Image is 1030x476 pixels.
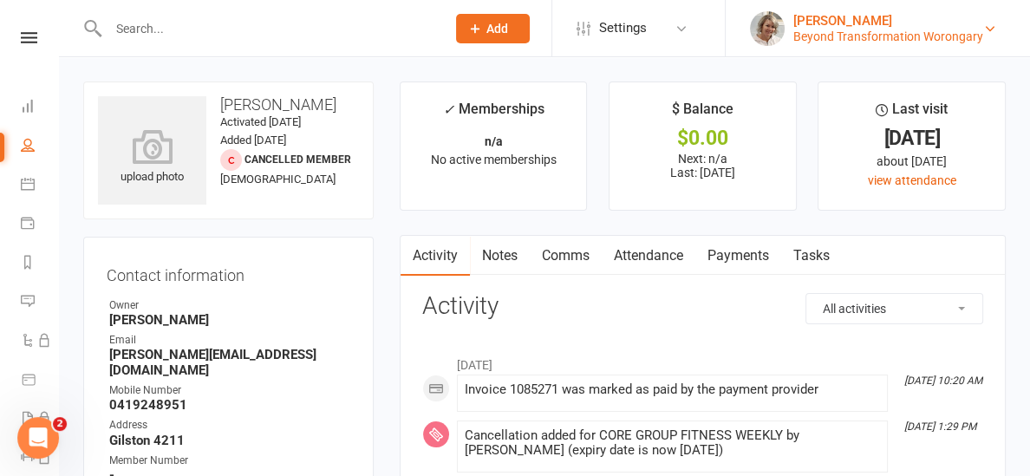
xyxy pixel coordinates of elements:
[443,98,544,130] div: Memberships
[530,236,602,276] a: Comms
[220,173,336,186] span: [DEMOGRAPHIC_DATA]
[422,347,983,375] li: [DATE]
[109,433,350,448] strong: Gilston 4211
[220,115,301,128] time: Activated [DATE]
[244,153,351,166] span: Cancelled member
[109,297,350,314] div: Owner
[834,129,989,147] div: [DATE]
[750,11,785,46] img: thumb_image1597172689.png
[422,293,983,320] h3: Activity
[599,9,647,48] span: Settings
[793,29,983,44] div: Beyond Transformation Worongary
[602,236,695,276] a: Attendance
[834,152,989,171] div: about [DATE]
[625,129,780,147] div: $0.00
[21,362,60,401] a: Product Sales
[876,98,948,129] div: Last visit
[21,205,60,245] a: Payments
[220,134,286,147] time: Added [DATE]
[485,134,503,148] strong: n/a
[109,417,350,434] div: Address
[17,417,59,459] iframe: Intercom live chat
[625,152,780,179] p: Next: n/a Last: [DATE]
[904,421,976,433] i: [DATE] 1:29 PM
[109,382,350,399] div: Mobile Number
[98,96,359,114] h3: [PERSON_NAME]
[109,347,350,378] strong: [PERSON_NAME][EMAIL_ADDRESS][DOMAIN_NAME]
[470,236,530,276] a: Notes
[486,22,508,36] span: Add
[781,236,842,276] a: Tasks
[98,129,206,186] div: upload photo
[109,312,350,328] strong: [PERSON_NAME]
[465,428,880,458] div: Cancellation added for CORE GROUP FITNESS WEEKLY by [PERSON_NAME] (expiry date is now [DATE])
[21,245,60,284] a: Reports
[109,453,350,469] div: Member Number
[868,173,956,187] a: view attendance
[431,153,557,166] span: No active memberships
[103,16,434,41] input: Search...
[672,98,733,129] div: $ Balance
[465,382,880,397] div: Invoice 1085271 was marked as paid by the payment provider
[107,260,350,284] h3: Contact information
[109,397,350,413] strong: 0419248951
[109,332,350,349] div: Email
[456,14,530,43] button: Add
[21,127,60,166] a: People
[401,236,470,276] a: Activity
[53,417,67,431] span: 2
[443,101,454,118] i: ✓
[793,13,983,29] div: [PERSON_NAME]
[904,375,982,387] i: [DATE] 10:20 AM
[695,236,781,276] a: Payments
[21,88,60,127] a: Dashboard
[21,166,60,205] a: Calendar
